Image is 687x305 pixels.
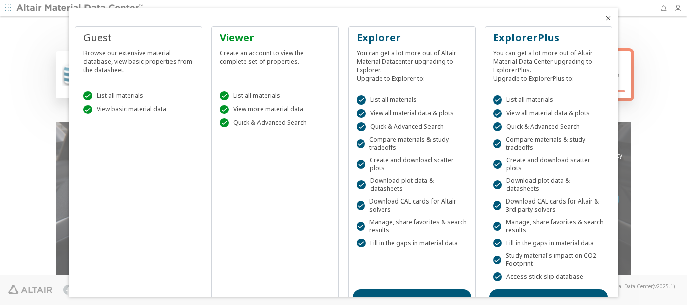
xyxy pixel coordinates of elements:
[357,95,467,105] div: List all materials
[493,180,502,189] div: 
[357,180,366,189] div: 
[493,272,502,281] div: 
[493,218,604,234] div: Manage, share favorites & search results
[220,118,330,127] div: Quick & Advanced Search
[357,239,366,248] div: 
[493,239,604,248] div: Fill in the gaps in material data
[493,160,502,169] div: 
[493,122,604,131] div: Quick & Advanced Search
[493,197,604,214] div: Download CAE cards for Altair & 3rd party solvers
[493,239,502,248] div: 
[493,109,604,118] div: View all material data & plots
[493,156,604,172] div: Create and download scatter plots
[357,197,467,214] div: Download CAE cards for Altair solvers
[493,256,501,265] div: 
[493,201,501,210] div: 
[493,45,604,83] div: You can get a lot more out of Altair Material Data Center upgrading to ExplorerPlus. Upgrade to E...
[357,95,366,105] div: 
[493,31,604,45] div: ExplorerPlus
[493,136,604,152] div: Compare materials & study tradeoffs
[493,109,502,118] div: 
[220,105,330,114] div: View more material data
[357,139,365,148] div: 
[357,201,365,210] div: 
[83,105,194,114] div: View basic material data
[83,105,93,114] div: 
[83,45,194,74] div: Browse our extensive material database, view basic properties from the datasheet.
[357,122,366,131] div: 
[220,91,330,100] div: List all materials
[220,91,229,100] div: 
[357,218,467,234] div: Manage, share favorites & search results
[357,136,467,152] div: Compare materials & study tradeoffs
[357,31,467,45] div: Explorer
[357,109,366,118] div: 
[357,45,467,83] div: You can get a lot more out of Altair Material Datacenter upgrading to Explorer. Upgrade to Explor...
[220,105,229,114] div: 
[357,109,467,118] div: View all material data & plots
[493,122,502,131] div: 
[493,222,501,231] div: 
[357,239,467,248] div: Fill in the gaps in material data
[357,156,467,172] div: Create and download scatter plots
[493,95,502,105] div: 
[493,252,604,268] div: Study material's impact on CO2 Footprint
[493,272,604,281] div: Access stick-slip database
[220,118,229,127] div: 
[493,139,501,148] div: 
[493,177,604,193] div: Download plot data & datasheets
[357,222,365,231] div: 
[357,122,467,131] div: Quick & Advanced Search
[83,91,194,100] div: List all materials
[604,14,612,22] button: Close
[83,91,93,100] div: 
[357,160,365,169] div: 
[83,31,194,45] div: Guest
[220,45,330,66] div: Create an account to view the complete set of properties.
[493,95,604,105] div: List all materials
[220,31,330,45] div: Viewer
[357,177,467,193] div: Download plot data & datasheets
